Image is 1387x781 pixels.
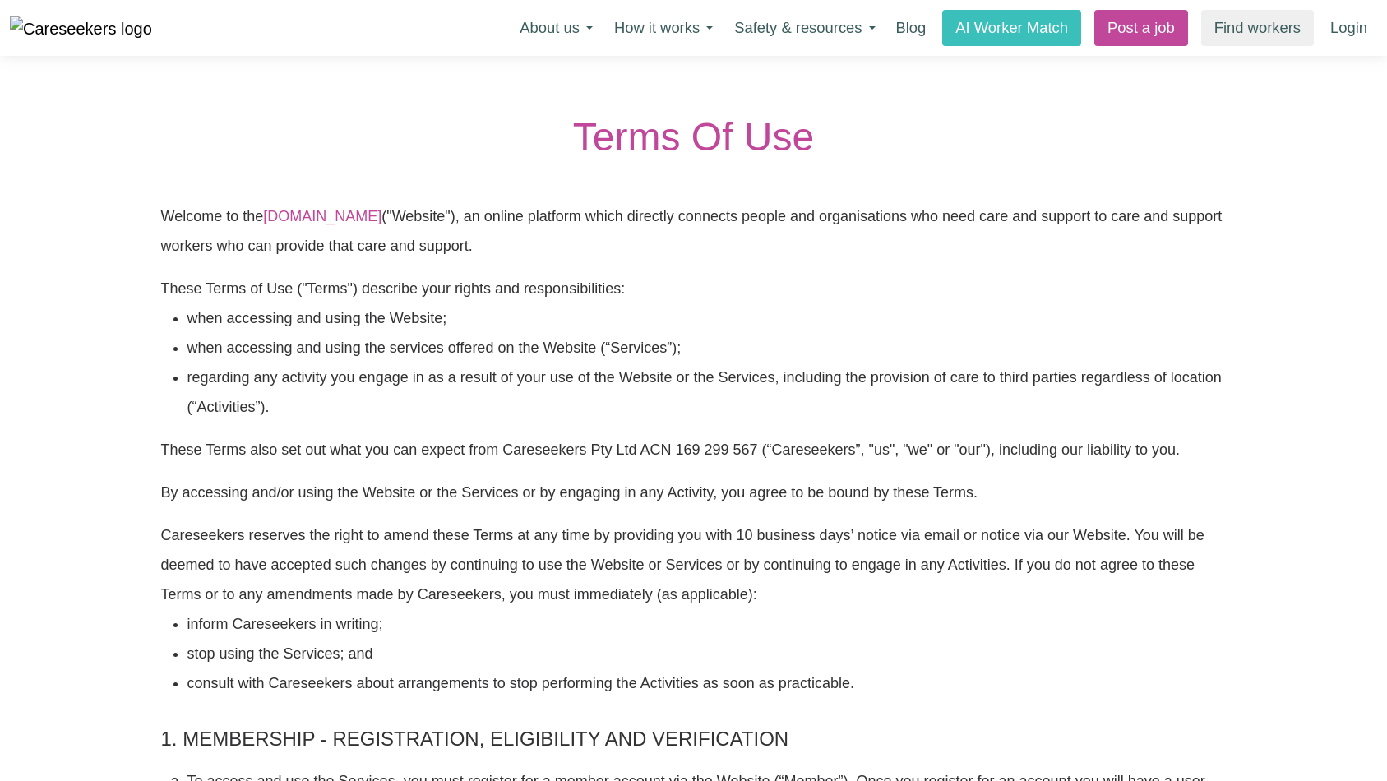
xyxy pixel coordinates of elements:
[187,363,1227,422] li: regarding any activity you engage in as a result of your use of the Website or the Services, incl...
[263,208,381,224] a: [DOMAIN_NAME]
[603,11,724,45] button: How it works
[161,520,1227,698] p: Careseekers reserves the right to amend these Terms at any time by providing you with 10 business...
[942,10,1081,46] a: AI Worker Match
[187,668,1227,698] li: consult with Careseekers about arrangements to stop performing the Activities as soon as practica...
[1094,10,1188,46] a: Post a job
[187,333,1227,363] li: when accessing and using the services offered on the Website (“Services”);
[886,10,936,46] a: Blog
[724,11,885,45] button: Safety & resources
[187,639,1227,668] li: stop using the Services; and
[187,609,1227,639] li: inform Careseekers in writing;
[161,435,1227,464] p: These Terms also set out what you can expect from Careseekers Pty Ltd ACN 169 299 567 (“Careseeke...
[161,201,1227,261] p: Welcome to the ("Website"), an online platform which directly connects people and organisations w...
[161,711,1227,760] h4: 1. MEMBERSHIP - REGISTRATION, ELIGIBILITY AND VERIFICATION
[509,11,603,45] button: About us
[10,113,1377,161] div: Terms Of Use
[10,16,152,41] img: Careseekers logo
[187,303,1227,333] li: when accessing and using the Website;
[1201,10,1314,46] a: Find workers
[161,274,1227,422] p: These Terms of Use ("Terms") describe your rights and responsibilities:
[161,478,1227,507] p: By accessing and/or using the Website or the Services or by engaging in any Activity, you agree t...
[1320,10,1377,46] a: Login
[10,11,152,45] a: Careseekers logo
